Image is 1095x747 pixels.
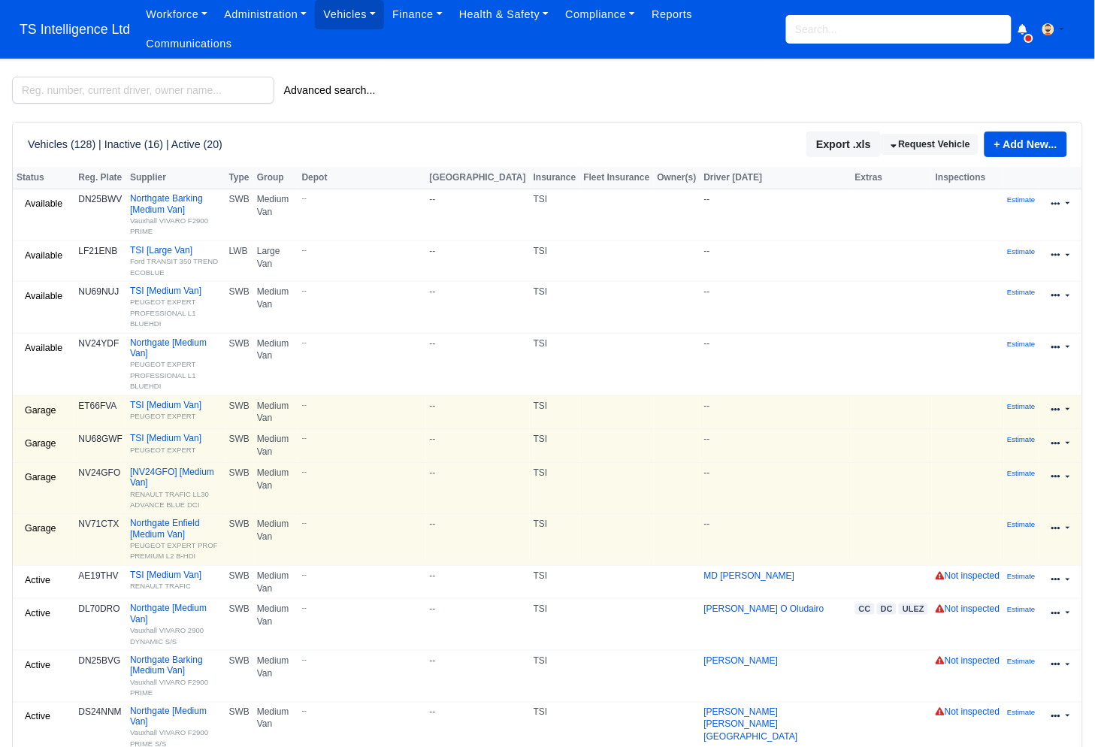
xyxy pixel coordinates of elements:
small: -- [302,655,422,664]
a: Not inspected [936,655,1000,666]
small: Estimate [1008,402,1036,410]
td: Medium Van [253,395,298,429]
small: RENAULT TRAFIC LL30 ADVANCE BLUE DCI [130,490,209,509]
a: Not inspected [936,707,1000,718]
small: -- [302,286,422,295]
span: ULEZ [899,603,928,615]
td: -- [700,429,851,463]
td: Medium Van [253,333,298,395]
td: -- [426,240,530,281]
small: -- [302,603,422,612]
th: Status [13,167,74,189]
a: MD [PERSON_NAME] [704,570,795,581]
td: -- [700,282,851,334]
a: Estimate [1008,286,1036,297]
a: TS Intelligence Ltd [12,15,138,44]
a: Estimate [1008,655,1036,666]
a: Estimate [1008,603,1036,614]
small: Estimate [1008,657,1036,665]
td: Medium Van [253,462,298,514]
input: Search... [786,15,1012,44]
a: Estimate [1008,246,1036,256]
a: Garage [17,433,65,455]
strong: DS24NNM [78,707,121,718]
small: -- [302,433,422,443]
td: -- [426,599,530,651]
small: Estimate [1008,435,1036,443]
a: Estimate [1008,570,1036,581]
small: PEUGEOT EXPERT [130,446,196,454]
small: -- [302,245,422,255]
td: -- [426,189,530,241]
small: PEUGEOT EXPERT PROFESSIONAL L1 BLUEHDI [130,298,196,328]
a: Active [17,655,59,676]
input: Reg. number, current driver, owner name... [12,77,274,104]
small: Ford TRANSIT 350 TREND ECOBLUE [130,257,218,276]
strong: DN25BWV [78,194,122,204]
a: Northgate [Medium Van]PEUGEOT EXPERT PROFESSIONAL L1 BLUEHDI [130,337,222,392]
small: -- [302,706,422,716]
a: Estimate [1008,338,1036,349]
td: -- [426,333,530,395]
th: Depot [298,167,426,189]
th: Insurance [530,167,580,189]
td: -- [426,395,530,429]
a: [PERSON_NAME] [704,655,779,666]
td: TSI [530,240,580,281]
td: Medium Van [253,282,298,334]
td: TSI [530,395,580,429]
a: [PERSON_NAME] O Oludairo [704,603,824,614]
span: TS Intelligence Ltd [12,14,138,44]
td: TSI [530,565,580,599]
td: SWB [225,514,253,566]
a: Northgate Barking [Medium Van]Vauxhall VIVARO F2900 PRIME [130,655,222,698]
td: SWB [225,651,253,703]
small: Estimate [1008,288,1036,296]
td: Medium Van [253,599,298,651]
small: Estimate [1008,572,1036,580]
td: SWB [225,462,253,514]
small: -- [302,193,422,203]
td: SWB [225,429,253,463]
a: Estimate [1008,467,1036,478]
small: Vauxhall VIVARO 2900 DYNAMIC S/S [130,626,204,645]
a: Not inspected [936,603,1000,614]
td: LWB [225,240,253,281]
td: SWB [225,599,253,651]
small: -- [302,337,422,347]
th: Extras [851,167,932,189]
td: Medium Van [253,189,298,241]
td: TSI [530,599,580,651]
small: RENAULT TRAFIC [130,582,191,590]
th: Reg. Plate [74,167,126,189]
small: PEUGEOT EXPERT PROFESSIONAL L1 BLUEHDI [130,360,196,390]
a: Available [17,286,71,307]
a: TSI [Medium Van]PEUGEOT EXPERT [130,400,222,422]
strong: AE19THV [78,570,118,581]
th: Group [253,167,298,189]
a: [NV24GFO] [Medium Van]RENAULT TRAFIC LL30 ADVANCE BLUE DCI [130,467,222,510]
td: SWB [225,565,253,599]
td: Medium Van [253,565,298,599]
a: Garage [17,400,65,422]
a: TSI [Medium Van]PEUGEOT EXPERT PROFESSIONAL L1 BLUEHDI [130,286,222,329]
a: [PERSON_NAME] [PERSON_NAME][GEOGRAPHIC_DATA] [704,707,798,743]
a: Estimate [1008,519,1036,529]
td: TSI [530,651,580,703]
a: Garage [17,467,65,488]
a: Northgate Enfield [Medium Van]PEUGEOT EXPERT PROF PREMIUM L2 B-HDI [130,518,222,561]
td: TSI [530,189,580,241]
a: Not inspected [936,570,1000,581]
td: SWB [225,282,253,334]
th: Driver [DATE] [700,167,851,189]
small: -- [302,400,422,410]
td: -- [700,333,851,395]
td: -- [426,462,530,514]
td: SWB [225,189,253,241]
td: TSI [530,514,580,566]
a: Active [17,603,59,625]
a: TSI [Large Van]Ford TRANSIT 350 TREND ECOBLUE [130,245,222,277]
small: Vauxhall VIVARO F2900 PRIME [130,678,208,697]
th: Owner(s) [654,167,700,189]
strong: LF21ENB [78,246,117,256]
